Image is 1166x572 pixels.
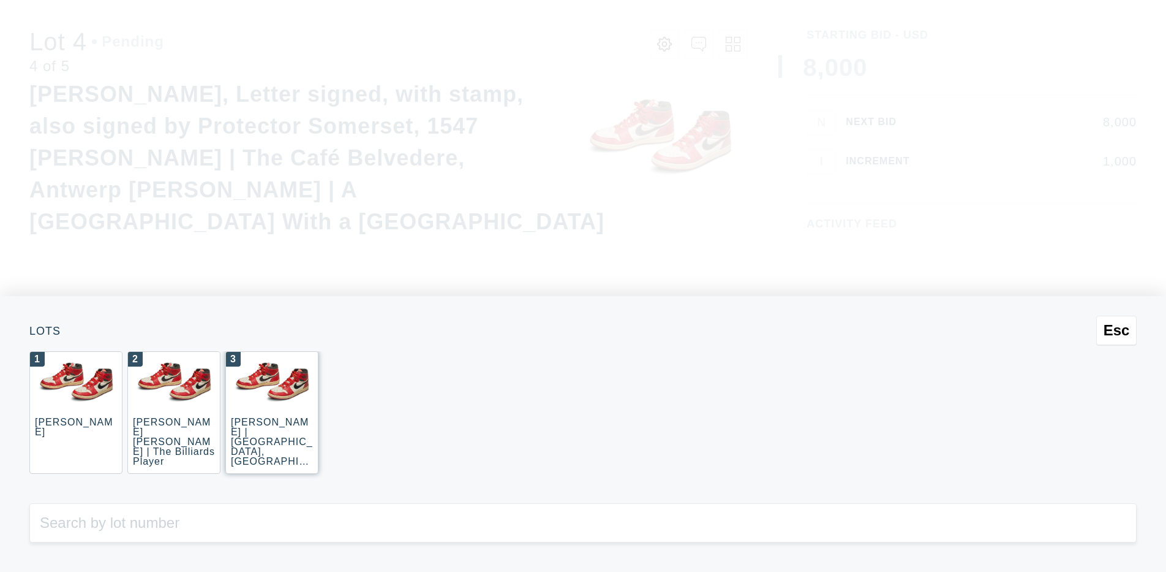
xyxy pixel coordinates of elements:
[1096,316,1137,345] button: Esc
[231,417,313,516] div: [PERSON_NAME] | [GEOGRAPHIC_DATA], [GEOGRAPHIC_DATA] ([GEOGRAPHIC_DATA], [GEOGRAPHIC_DATA])
[29,503,1137,543] input: Search by lot number
[128,352,143,367] div: 2
[35,417,113,437] div: [PERSON_NAME]
[1104,322,1130,339] span: Esc
[133,417,215,467] div: [PERSON_NAME] [PERSON_NAME] | The Billiards Player
[226,352,241,367] div: 3
[30,352,45,367] div: 1
[29,326,1137,337] div: Lots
